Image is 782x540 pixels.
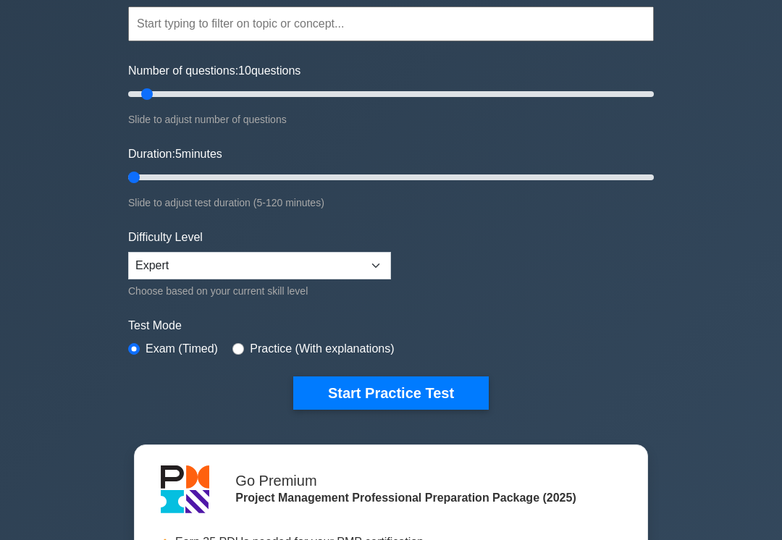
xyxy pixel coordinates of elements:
label: Difficulty Level [128,229,203,246]
label: Exam (Timed) [146,340,218,358]
span: 5 [175,148,182,160]
label: Duration: minutes [128,145,222,163]
label: Test Mode [128,317,654,334]
div: Slide to adjust test duration (5-120 minutes) [128,194,654,211]
button: Start Practice Test [293,376,489,410]
span: 10 [238,64,251,77]
label: Number of questions: questions [128,62,300,80]
input: Start typing to filter on topic or concept... [128,7,654,41]
label: Practice (With explanations) [250,340,394,358]
div: Slide to adjust number of questions [128,111,654,128]
div: Choose based on your current skill level [128,282,391,300]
